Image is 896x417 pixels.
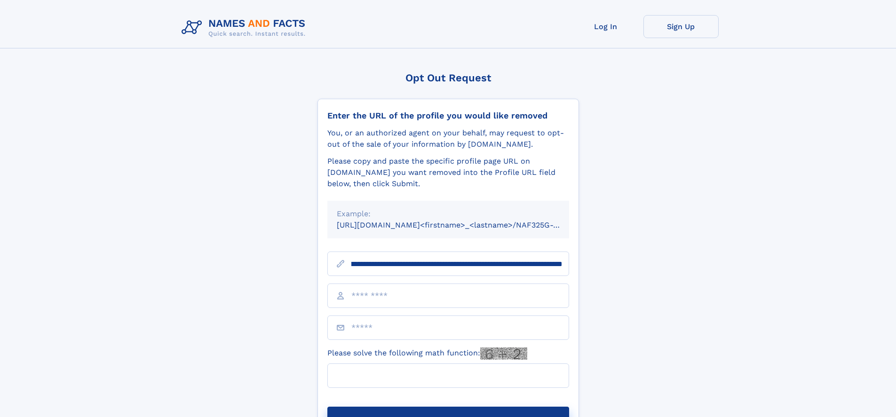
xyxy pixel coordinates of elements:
[337,208,560,220] div: Example:
[327,127,569,150] div: You, or an authorized agent on your behalf, may request to opt-out of the sale of your informatio...
[337,220,587,229] small: [URL][DOMAIN_NAME]<firstname>_<lastname>/NAF325G-xxxxxxxx
[327,110,569,121] div: Enter the URL of the profile you would like removed
[568,15,643,38] a: Log In
[327,347,527,360] label: Please solve the following math function:
[317,72,579,84] div: Opt Out Request
[178,15,313,40] img: Logo Names and Facts
[643,15,719,38] a: Sign Up
[327,156,569,189] div: Please copy and paste the specific profile page URL on [DOMAIN_NAME] you want removed into the Pr...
